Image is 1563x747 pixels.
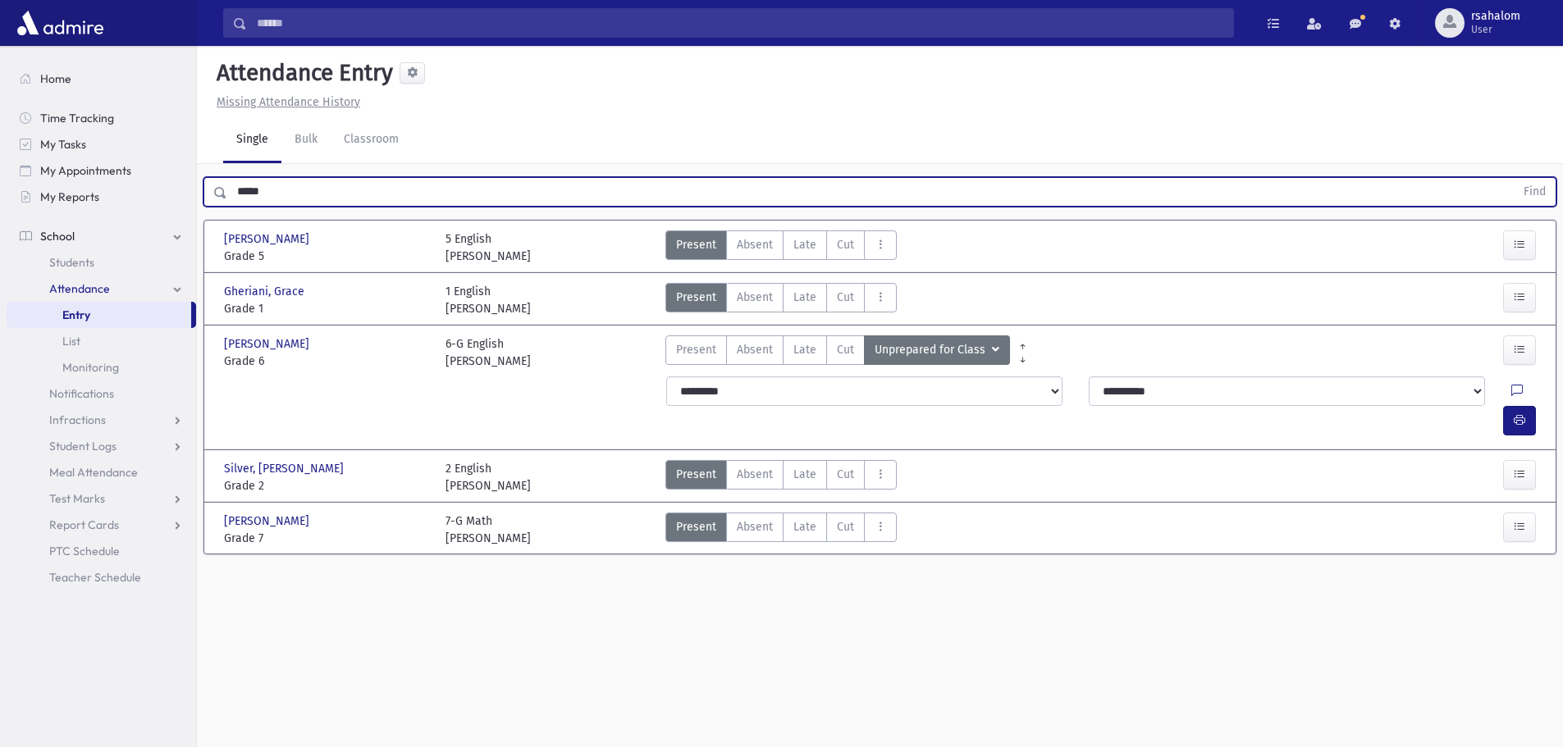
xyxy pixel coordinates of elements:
[7,564,196,590] a: Teacher Schedule
[837,236,854,253] span: Cut
[224,353,429,370] span: Grade 6
[7,485,196,512] a: Test Marks
[7,105,196,131] a: Time Tracking
[331,117,412,163] a: Classroom
[837,289,854,306] span: Cut
[7,157,196,184] a: My Appointments
[223,117,281,163] a: Single
[446,230,531,265] div: 5 English [PERSON_NAME]
[737,236,773,253] span: Absent
[7,433,196,459] a: Student Logs
[7,184,196,210] a: My Reports
[837,466,854,483] span: Cut
[224,230,313,248] span: [PERSON_NAME]
[224,283,308,300] span: Gheriani, Grace
[224,300,429,317] span: Grade 1
[665,230,897,265] div: AttTypes
[793,466,816,483] span: Late
[62,360,119,375] span: Monitoring
[40,229,75,244] span: School
[446,283,531,317] div: 1 English [PERSON_NAME]
[40,163,131,178] span: My Appointments
[1514,178,1556,206] button: Find
[210,59,393,87] h5: Attendance Entry
[40,111,114,125] span: Time Tracking
[793,341,816,358] span: Late
[224,335,313,353] span: [PERSON_NAME]
[281,117,331,163] a: Bulk
[737,289,773,306] span: Absent
[247,8,1233,38] input: Search
[7,66,196,92] a: Home
[224,460,347,477] span: Silver, [PERSON_NAME]
[7,302,191,328] a: Entry
[446,335,531,370] div: 6-G English [PERSON_NAME]
[676,289,716,306] span: Present
[676,466,716,483] span: Present
[49,439,117,453] span: Student Logs
[7,249,196,276] a: Students
[446,512,531,547] div: 7-G Math [PERSON_NAME]
[676,236,716,253] span: Present
[7,459,196,485] a: Meal Attendance
[1471,10,1520,23] span: rsahalom
[62,307,90,322] span: Entry
[665,283,897,317] div: AttTypes
[49,412,106,427] span: Infractions
[49,517,119,532] span: Report Cards
[7,276,196,302] a: Attendance
[40,189,99,204] span: My Reports
[7,328,196,354] a: List
[793,236,816,253] span: Late
[224,248,429,265] span: Grade 5
[875,341,989,359] span: Unprepared for Class
[793,289,816,306] span: Late
[49,544,120,558] span: PTC Schedule
[210,95,360,109] a: Missing Attendance History
[676,518,716,535] span: Present
[837,341,854,358] span: Cut
[49,465,138,480] span: Meal Attendance
[49,255,94,270] span: Students
[7,407,196,433] a: Infractions
[62,334,80,348] span: List
[224,477,429,494] span: Grade 2
[737,518,773,535] span: Absent
[7,538,196,564] a: PTC Schedule
[49,281,110,296] span: Attendance
[49,570,141,585] span: Teacher Schedule
[446,460,531,494] div: 2 English [PERSON_NAME]
[793,518,816,535] span: Late
[737,341,773,358] span: Absent
[737,466,773,483] span: Absent
[665,460,897,494] div: AttTypes
[7,380,196,407] a: Notifications
[7,354,196,380] a: Monitoring
[676,341,716,358] span: Present
[49,386,114,401] span: Notifications
[13,7,107,39] img: AdmirePro
[7,512,196,538] a: Report Cards
[40,137,86,152] span: My Tasks
[665,335,1010,370] div: AttTypes
[7,223,196,249] a: School
[217,95,360,109] u: Missing Attendance History
[864,335,1010,365] button: Unprepared for Class
[837,518,854,535] span: Cut
[224,512,313,530] span: [PERSON_NAME]
[1471,23,1520,36] span: User
[40,71,71,86] span: Home
[7,131,196,157] a: My Tasks
[49,491,105,506] span: Test Marks
[224,530,429,547] span: Grade 7
[665,512,897,547] div: AttTypes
